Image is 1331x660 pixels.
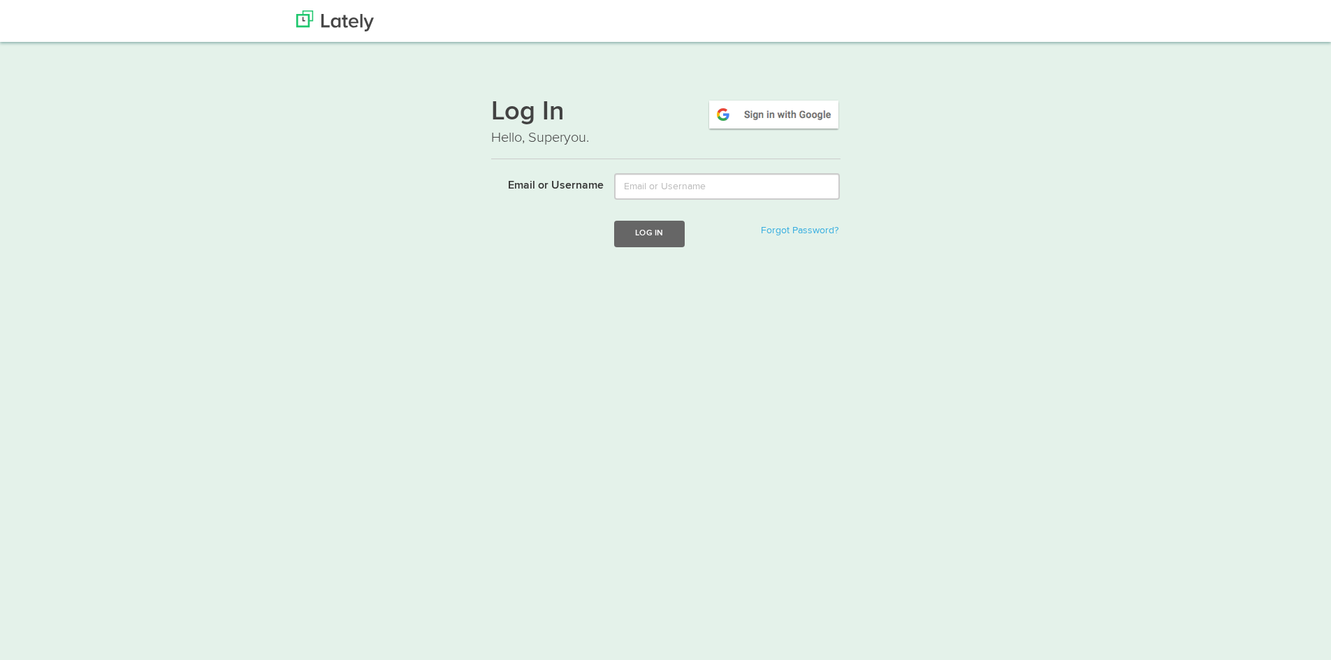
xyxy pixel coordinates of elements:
[491,128,841,148] p: Hello, Superyou.
[481,173,604,194] label: Email or Username
[491,98,841,128] h1: Log In
[614,221,684,247] button: Log In
[761,226,838,235] a: Forgot Password?
[296,10,374,31] img: Lately
[707,98,841,131] img: google-signin.png
[614,173,840,200] input: Email or Username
